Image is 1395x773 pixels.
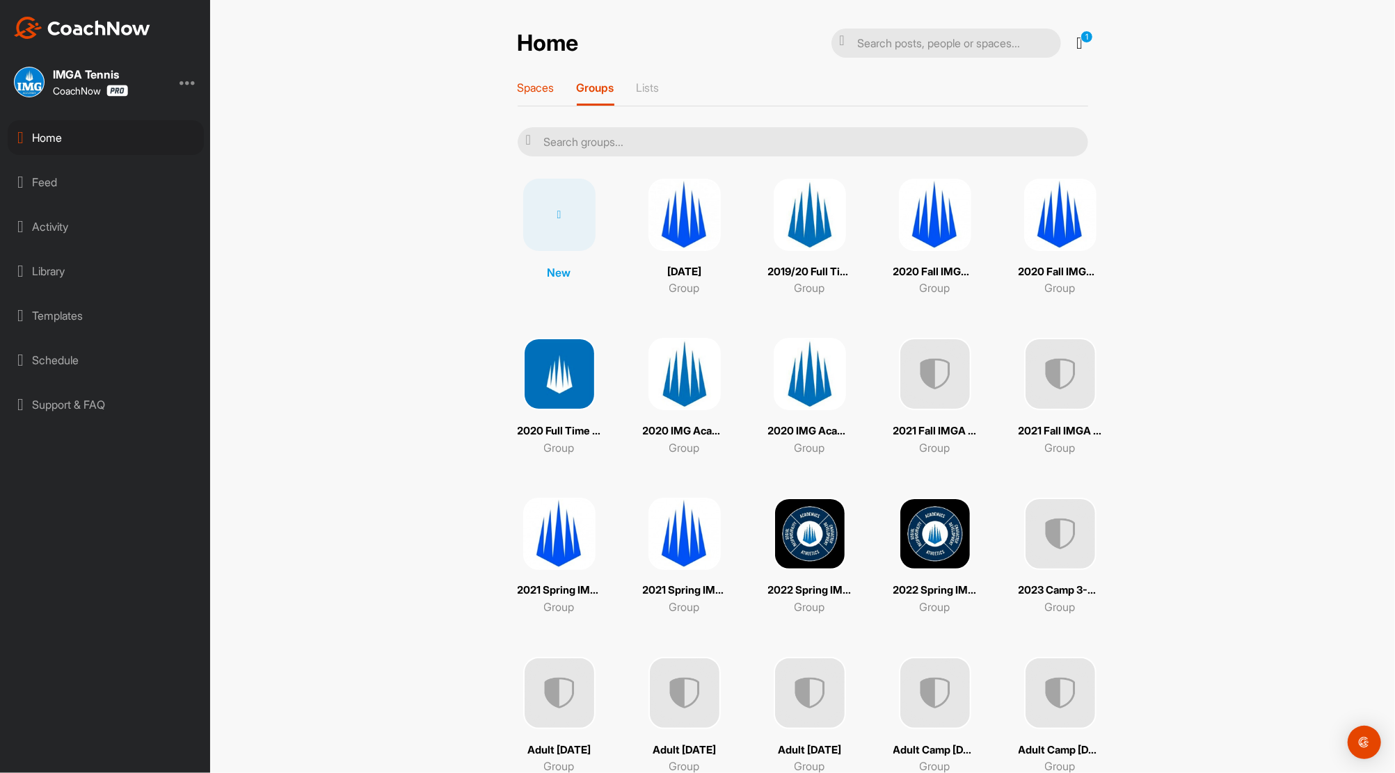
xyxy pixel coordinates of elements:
p: Adult Camp [DATE] [1019,742,1102,758]
div: Activity [8,209,204,244]
p: 2021 Fall IMGA [DEMOGRAPHIC_DATA] Tennis Program [893,423,977,439]
img: uAAAAAElFTkSuQmCC [899,338,971,410]
p: Groups [577,81,614,95]
img: square_c2d0e241beea42e41c2cc46a72a88c0e.png [648,179,721,251]
div: Open Intercom Messenger [1348,726,1381,759]
div: Home [8,120,204,155]
p: 2020 Fall IMGA Tennis [DEMOGRAPHIC_DATA] Program [1019,264,1102,280]
div: CoachNow [53,85,128,97]
div: Schedule [8,343,204,377]
p: Group [920,439,950,456]
img: uAAAAAElFTkSuQmCC [523,657,596,729]
p: 2020 Full Time Groups [518,423,601,439]
img: square_457457e4fa9bd1f0f8de81fa5c23f14f.png [774,179,846,251]
p: Group [1045,439,1076,456]
p: 1 [1081,31,1093,43]
p: 2022 Spring IMGA Tennis [DEMOGRAPHIC_DATA] Program [893,583,977,599]
img: square_e82af109b37a6d72b17b55757d3134c6.png [523,498,596,570]
img: uAAAAAElFTkSuQmCC [774,657,846,729]
p: Group [795,279,825,296]
p: Spaces [518,81,555,95]
img: square_c444d6bdd23960a7b8753bb849cf7539.png [648,338,721,410]
p: Group [1045,599,1076,615]
h2: Home [518,30,579,57]
p: 2022 Spring IMGA Tennis [DEMOGRAPHIC_DATA] Program [768,583,852,599]
p: Group [669,279,700,296]
p: Group [795,599,825,615]
div: Templates [8,298,204,333]
p: Group [920,279,950,296]
p: Adult [DATE] [653,742,716,758]
img: square_e9261aee65d11c9a08e15ebbdc2ca26b.png [523,338,596,410]
p: Adult [DATE] [778,742,841,758]
img: uAAAAAElFTkSuQmCC [648,657,721,729]
img: square_eb6cbbe2583eac3255c66742cfc30b1f.png [648,498,721,570]
img: square_cdb41764eaf38b2b2d2440591014ea34.png [899,498,971,570]
p: 2021 Spring IMGA Tennis [DEMOGRAPHIC_DATA] Program [643,583,726,599]
img: square_a5db1d722fb331eaa1a1482c0d6c95f3.png [1024,179,1097,251]
div: Library [8,254,204,288]
p: 2020 IMG Academy Girls Tennis [768,423,852,439]
p: Adult Camp [DATE] [893,742,977,758]
img: square_7e2c339c6afa09e7802ba6a7a93a7d46.png [774,338,846,410]
div: Feed [8,165,204,200]
div: Support & FAQ [8,387,204,422]
img: CoachNow Pro [106,85,128,97]
p: [DATE] [667,264,701,280]
img: square_fbd24ebe9e7d24b63c563b236df2e5b1.jpg [14,67,45,97]
p: 2019/20 Full Time Groups [768,264,852,280]
p: New [548,264,571,281]
p: 2020 IMG Academy Boys Tennis [643,423,726,439]
p: Adult [DATE] [527,742,591,758]
p: Group [669,439,700,456]
div: IMGA Tennis [53,69,128,80]
p: Group [795,439,825,456]
p: 2023 Camp 3-5-11-23 [1019,583,1102,599]
input: Search posts, people or spaces... [831,29,1061,58]
img: square_817d7ee1e8db115a9e1124c781a7e4f7.png [774,498,846,570]
p: 2021 Fall IMGA Tennis [DEMOGRAPHIC_DATA] Program [1019,423,1102,439]
p: Group [920,599,950,615]
img: CoachNow [14,17,150,39]
img: uAAAAAElFTkSuQmCC [1024,498,1097,570]
img: uAAAAAElFTkSuQmCC [1024,657,1097,729]
p: Group [544,439,575,456]
p: Group [669,599,700,615]
img: uAAAAAElFTkSuQmCC [1024,338,1097,410]
input: Search groups... [518,127,1088,156]
p: Lists [637,81,660,95]
p: 2021 Spring IMGA Tennis [DEMOGRAPHIC_DATA] Program [518,583,601,599]
p: Group [544,599,575,615]
p: Group [1045,279,1076,296]
img: uAAAAAElFTkSuQmCC [899,657,971,729]
img: square_11f0288c7e61b425e6b21d9980d7d076.png [899,179,971,251]
p: 2020 Fall IMGA Tennis [DEMOGRAPHIC_DATA] Program [893,264,977,280]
